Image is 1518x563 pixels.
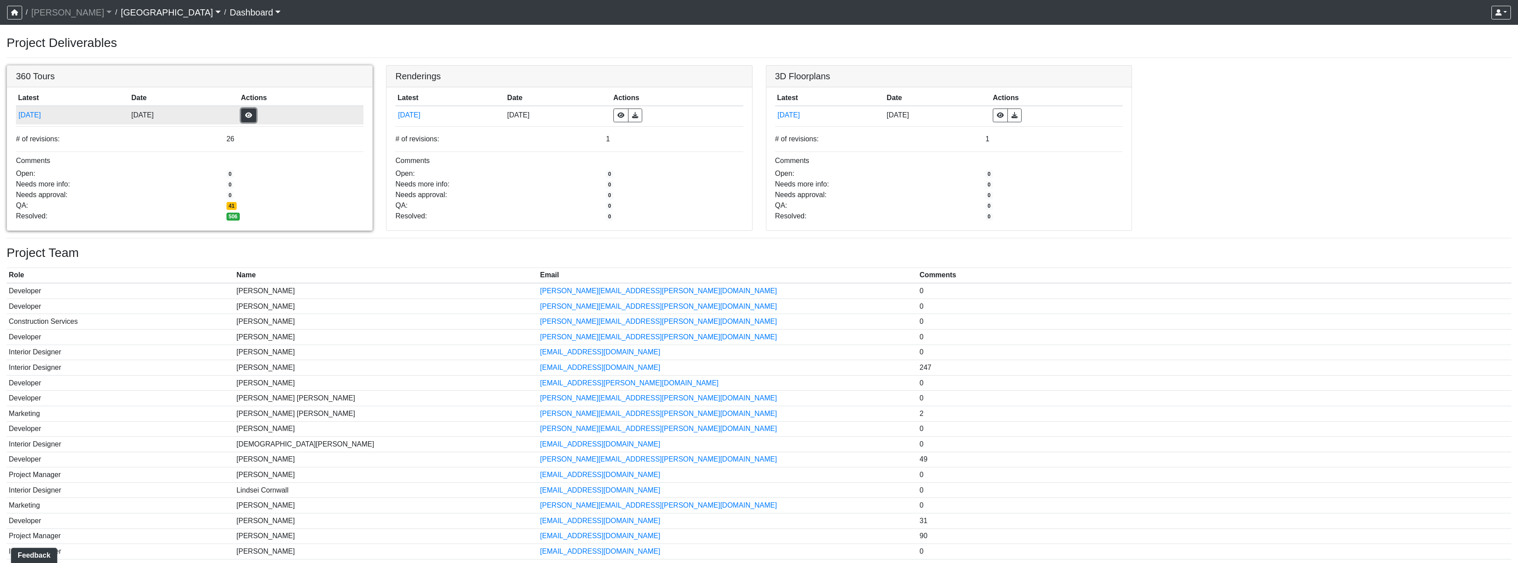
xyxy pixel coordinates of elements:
[917,283,1511,299] td: 0
[7,437,234,452] td: Interior Designer
[540,318,777,325] a: [PERSON_NAME][EMAIL_ADDRESS][PERSON_NAME][DOMAIN_NAME]
[917,299,1511,314] td: 0
[917,375,1511,391] td: 0
[7,345,234,360] td: Interior Designer
[7,35,1511,50] h3: Project Deliverables
[234,544,538,559] td: [PERSON_NAME]
[540,303,777,310] a: [PERSON_NAME][EMAIL_ADDRESS][PERSON_NAME][DOMAIN_NAME]
[7,314,234,330] td: Construction Services
[234,421,538,437] td: [PERSON_NAME]
[917,421,1511,437] td: 0
[7,283,234,299] td: Developer
[234,268,538,283] th: Name
[230,4,281,21] a: Dashboard
[234,513,538,529] td: [PERSON_NAME]
[917,314,1511,330] td: 0
[7,452,234,467] td: Developer
[917,513,1511,529] td: 31
[540,486,660,494] a: [EMAIL_ADDRESS][DOMAIN_NAME]
[540,455,777,463] a: [PERSON_NAME][EMAIL_ADDRESS][PERSON_NAME][DOMAIN_NAME]
[540,547,660,555] a: [EMAIL_ADDRESS][DOMAIN_NAME]
[234,498,538,513] td: [PERSON_NAME]
[221,4,230,21] span: /
[16,106,129,124] td: dq3TFYPmQWKqyghEd7aYyE
[7,391,234,406] td: Developer
[234,391,538,406] td: [PERSON_NAME] [PERSON_NAME]
[7,513,234,529] td: Developer
[917,391,1511,406] td: 0
[917,498,1511,513] td: 0
[234,452,538,467] td: [PERSON_NAME]
[917,467,1511,483] td: 0
[7,421,234,437] td: Developer
[22,4,31,21] span: /
[7,528,234,544] td: Project Manager
[775,106,885,124] td: wY9WFftzMbLk77coKQPAQG
[18,109,127,121] button: [DATE]
[540,379,719,387] a: [EMAIL_ADDRESS][PERSON_NAME][DOMAIN_NAME]
[234,299,538,314] td: [PERSON_NAME]
[7,329,234,345] td: Developer
[540,425,777,432] a: [PERSON_NAME][EMAIL_ADDRESS][PERSON_NAME][DOMAIN_NAME]
[7,545,59,563] iframe: Ybug feedback widget
[540,287,777,295] a: [PERSON_NAME][EMAIL_ADDRESS][PERSON_NAME][DOMAIN_NAME]
[7,375,234,391] td: Developer
[917,268,1511,283] th: Comments
[234,283,538,299] td: [PERSON_NAME]
[917,452,1511,467] td: 49
[540,517,660,524] a: [EMAIL_ADDRESS][DOMAIN_NAME]
[540,501,777,509] a: [PERSON_NAME][EMAIL_ADDRESS][PERSON_NAME][DOMAIN_NAME]
[917,406,1511,421] td: 2
[398,109,503,121] button: [DATE]
[7,360,234,376] td: Interior Designer
[540,410,777,417] a: [PERSON_NAME][EMAIL_ADDRESS][PERSON_NAME][DOMAIN_NAME]
[917,345,1511,360] td: 0
[540,348,660,356] a: [EMAIL_ADDRESS][DOMAIN_NAME]
[234,528,538,544] td: [PERSON_NAME]
[540,394,777,402] a: [PERSON_NAME][EMAIL_ADDRESS][PERSON_NAME][DOMAIN_NAME]
[7,498,234,513] td: Marketing
[31,4,112,21] a: [PERSON_NAME]
[917,544,1511,559] td: 0
[234,467,538,483] td: [PERSON_NAME]
[7,406,234,421] td: Marketing
[234,437,538,452] td: [DEMOGRAPHIC_DATA][PERSON_NAME]
[917,482,1511,498] td: 0
[234,482,538,498] td: Lindsei Cornwall
[234,360,538,376] td: [PERSON_NAME]
[7,544,234,559] td: Interior Designer
[395,106,505,124] td: etrfaHZ9L87rAQWQHhQgrU
[917,437,1511,452] td: 0
[234,329,538,345] td: [PERSON_NAME]
[777,109,882,121] button: [DATE]
[540,532,660,540] a: [EMAIL_ADDRESS][DOMAIN_NAME]
[7,299,234,314] td: Developer
[917,528,1511,544] td: 90
[540,471,660,478] a: [EMAIL_ADDRESS][DOMAIN_NAME]
[7,268,234,283] th: Role
[917,329,1511,345] td: 0
[7,482,234,498] td: Interior Designer
[538,268,917,283] th: Email
[7,467,234,483] td: Project Manager
[540,440,660,448] a: [EMAIL_ADDRESS][DOMAIN_NAME]
[121,4,220,21] a: [GEOGRAPHIC_DATA]
[234,406,538,421] td: [PERSON_NAME] [PERSON_NAME]
[917,360,1511,376] td: 247
[112,4,121,21] span: /
[7,245,1511,260] h3: Project Team
[540,364,660,371] a: [EMAIL_ADDRESS][DOMAIN_NAME]
[540,333,777,341] a: [PERSON_NAME][EMAIL_ADDRESS][PERSON_NAME][DOMAIN_NAME]
[234,375,538,391] td: [PERSON_NAME]
[234,345,538,360] td: [PERSON_NAME]
[234,314,538,330] td: [PERSON_NAME]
